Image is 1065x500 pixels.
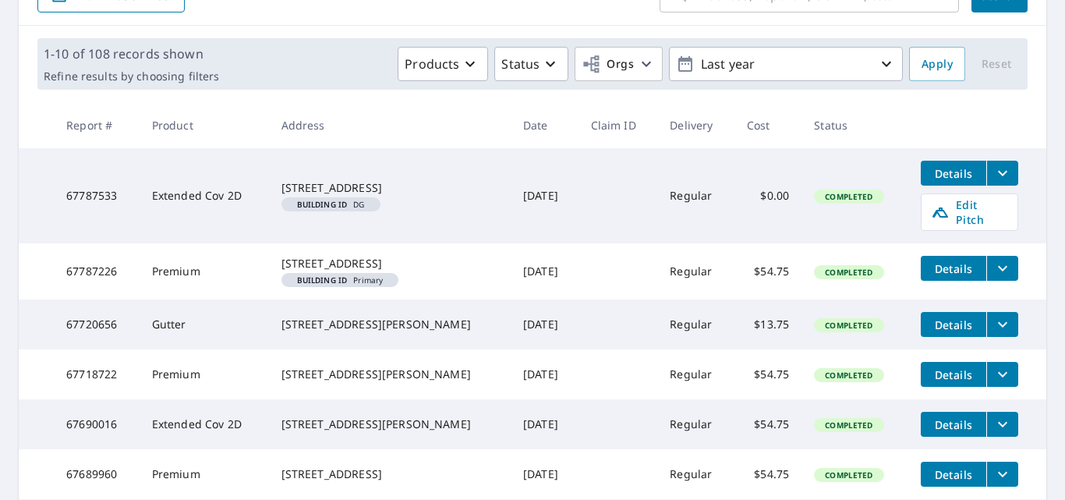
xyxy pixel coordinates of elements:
span: Orgs [582,55,634,74]
button: detailsBtn-67787226 [921,256,986,281]
div: [STREET_ADDRESS] [281,180,498,196]
span: Details [930,367,977,382]
td: 67787226 [54,243,140,300]
td: Extended Cov 2D [140,148,269,243]
td: Gutter [140,300,269,349]
th: Date [511,102,578,148]
td: Regular [657,300,734,349]
button: filesDropdownBtn-67718722 [986,362,1018,387]
button: Status [494,47,568,81]
th: Report # [54,102,140,148]
em: Building ID [297,200,348,208]
span: Details [930,166,977,181]
p: Status [501,55,540,73]
td: [DATE] [511,300,578,349]
td: $0.00 [734,148,802,243]
button: detailsBtn-67690016 [921,412,986,437]
td: Regular [657,449,734,499]
td: [DATE] [511,349,578,399]
td: Premium [140,449,269,499]
td: Regular [657,243,734,300]
span: DG [288,200,374,208]
th: Delivery [657,102,734,148]
p: Refine results by choosing filters [44,69,219,83]
th: Status [801,102,908,148]
button: detailsBtn-67718722 [921,362,986,387]
button: filesDropdownBtn-67720656 [986,312,1018,337]
th: Address [269,102,511,148]
td: Regular [657,148,734,243]
div: [STREET_ADDRESS] [281,256,498,271]
td: $54.75 [734,349,802,399]
button: detailsBtn-67720656 [921,312,986,337]
span: Details [930,261,977,276]
td: Premium [140,243,269,300]
button: filesDropdownBtn-67689960 [986,462,1018,487]
td: 67690016 [54,399,140,449]
p: Products [405,55,459,73]
button: filesDropdownBtn-67690016 [986,412,1018,437]
td: $13.75 [734,300,802,349]
td: Premium [140,349,269,399]
span: Primary [288,276,393,284]
td: $54.75 [734,399,802,449]
div: [STREET_ADDRESS][PERSON_NAME] [281,417,498,432]
span: Apply [922,55,953,74]
span: Completed [816,470,882,480]
span: Details [930,467,977,482]
span: Details [930,417,977,432]
td: Regular [657,399,734,449]
td: Extended Cov 2D [140,399,269,449]
button: detailsBtn-67689960 [921,462,986,487]
span: Details [930,317,977,332]
td: [DATE] [511,243,578,300]
td: [DATE] [511,449,578,499]
em: Building ID [297,276,348,284]
td: 67720656 [54,300,140,349]
td: 67787533 [54,148,140,243]
p: 1-10 of 108 records shown [44,44,219,63]
a: Edit Pitch [921,193,1018,231]
td: Regular [657,349,734,399]
td: [DATE] [511,148,578,243]
td: $54.75 [734,449,802,499]
button: detailsBtn-67787533 [921,161,986,186]
th: Claim ID [578,102,658,148]
span: Completed [816,320,882,331]
button: Apply [909,47,965,81]
button: Last year [669,47,903,81]
td: [DATE] [511,399,578,449]
td: 67689960 [54,449,140,499]
div: [STREET_ADDRESS][PERSON_NAME] [281,367,498,382]
div: [STREET_ADDRESS] [281,466,498,482]
span: Edit Pitch [931,197,1008,227]
span: Completed [816,191,882,202]
span: Completed [816,370,882,381]
span: Completed [816,267,882,278]
div: [STREET_ADDRESS][PERSON_NAME] [281,317,498,332]
td: $54.75 [734,243,802,300]
th: Product [140,102,269,148]
span: Completed [816,420,882,431]
th: Cost [734,102,802,148]
p: Last year [695,51,877,78]
button: Orgs [575,47,663,81]
button: filesDropdownBtn-67787226 [986,256,1018,281]
td: 67718722 [54,349,140,399]
button: filesDropdownBtn-67787533 [986,161,1018,186]
button: Products [398,47,488,81]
